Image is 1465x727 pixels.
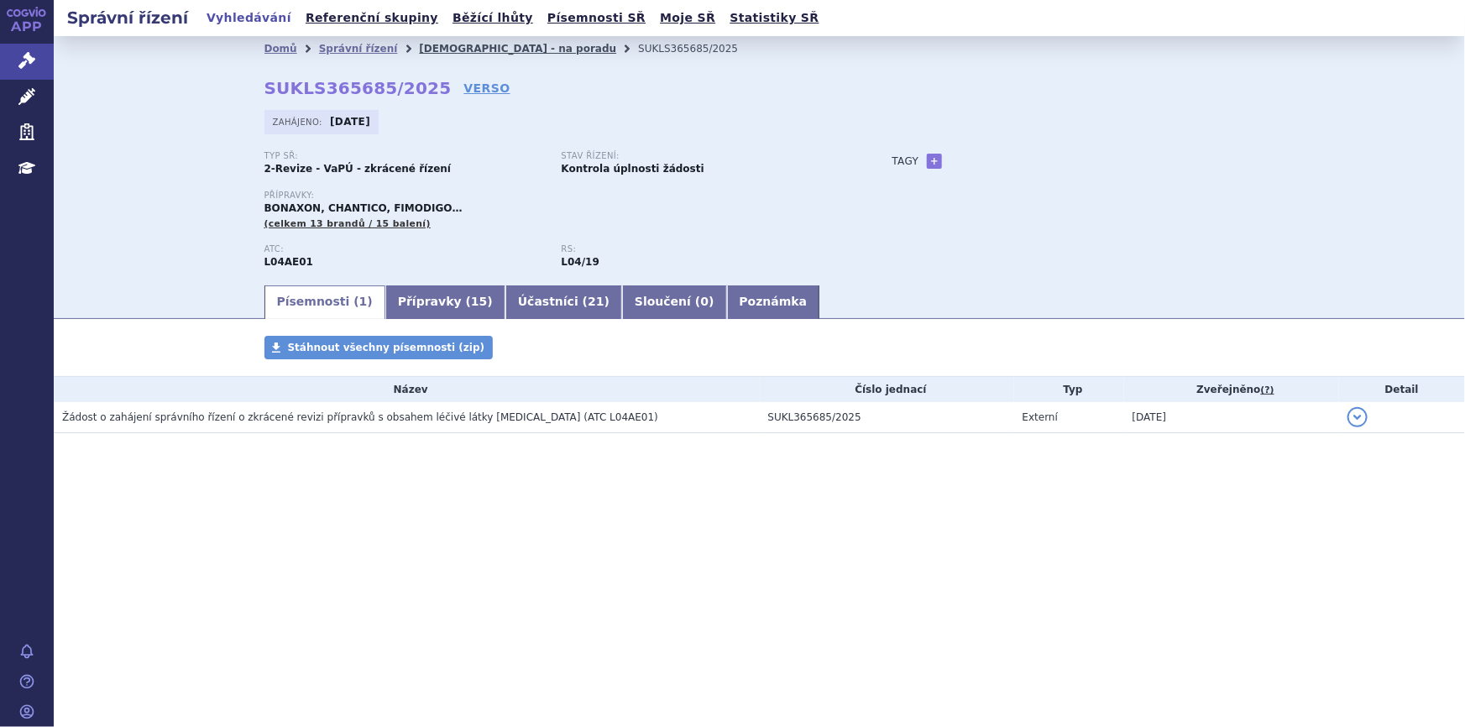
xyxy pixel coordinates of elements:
a: Písemnosti (1) [264,285,385,319]
a: Přípravky (15) [385,285,505,319]
th: Název [54,377,760,402]
span: 0 [700,295,709,308]
a: Stáhnout všechny písemnosti (zip) [264,336,494,359]
abbr: (?) [1261,384,1274,396]
a: Domů [264,43,297,55]
a: Písemnosti SŘ [542,7,651,29]
a: Běžící lhůty [447,7,538,29]
p: ATC: [264,244,545,254]
span: 15 [471,295,487,308]
p: RS: [562,244,842,254]
td: SUKL365685/2025 [760,402,1014,433]
a: Sloučení (0) [622,285,726,319]
li: SUKLS365685/2025 [638,36,760,61]
strong: SUKLS365685/2025 [264,78,452,98]
th: Detail [1339,377,1465,402]
strong: fingolimod [562,256,599,268]
span: 1 [359,295,368,308]
span: Externí [1023,411,1058,423]
th: Číslo jednací [760,377,1014,402]
span: 21 [588,295,604,308]
strong: 2-Revize - VaPÚ - zkrácené řízení [264,163,452,175]
button: detail [1347,407,1368,427]
a: Poznámka [727,285,820,319]
a: VERSO [463,80,510,97]
h2: Správní řízení [54,6,201,29]
a: Účastníci (21) [505,285,622,319]
strong: Kontrola úplnosti žádosti [562,163,704,175]
td: [DATE] [1124,402,1339,433]
a: Správní řízení [319,43,398,55]
p: Přípravky: [264,191,859,201]
a: + [927,154,942,169]
span: Stáhnout všechny písemnosti (zip) [288,342,485,353]
a: [DEMOGRAPHIC_DATA] - na poradu [419,43,616,55]
p: Stav řízení: [562,151,842,161]
span: Žádost o zahájení správního řízení o zkrácené revizi přípravků s obsahem léčivé látky fingolimod ... [62,411,658,423]
p: Typ SŘ: [264,151,545,161]
th: Zveřejněno [1124,377,1339,402]
strong: FINGOLIMOD [264,256,314,268]
a: Referenční skupiny [301,7,443,29]
a: Statistiky SŘ [725,7,824,29]
h3: Tagy [892,151,919,171]
th: Typ [1014,377,1124,402]
a: Moje SŘ [655,7,720,29]
strong: [DATE] [330,116,370,128]
a: Vyhledávání [201,7,296,29]
span: Zahájeno: [273,115,326,128]
span: (celkem 13 brandů / 15 balení) [264,218,431,229]
span: BONAXON, CHANTICO, FIMODIGO… [264,202,463,214]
